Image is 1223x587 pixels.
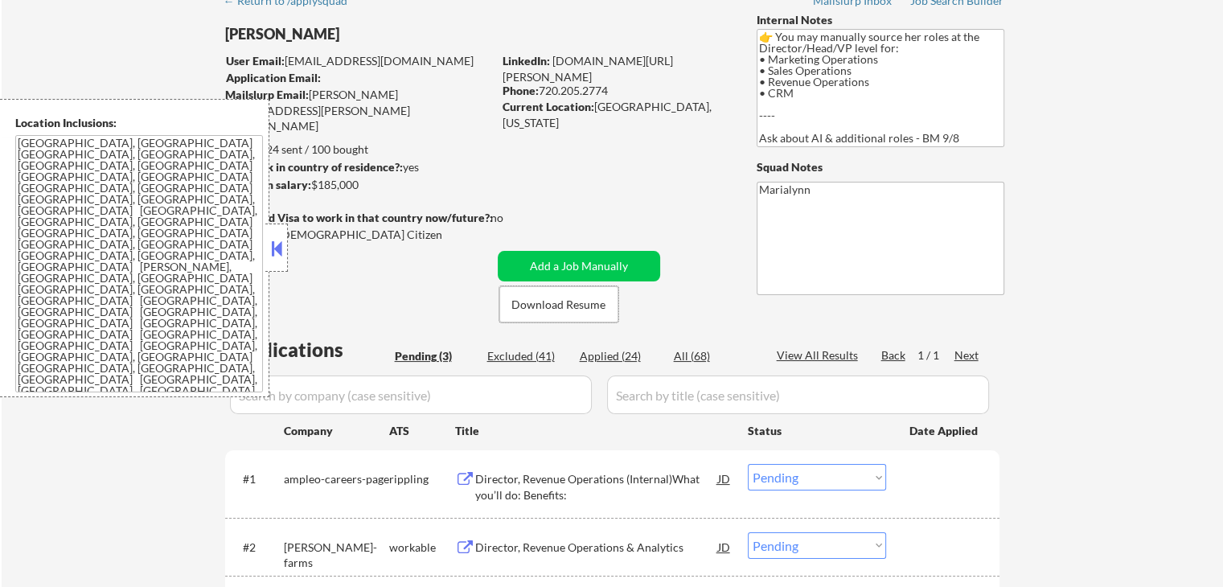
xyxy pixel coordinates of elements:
[487,348,568,364] div: Excluded (41)
[490,210,536,226] div: no
[226,53,492,69] div: [EMAIL_ADDRESS][DOMAIN_NAME]
[284,540,389,571] div: [PERSON_NAME]-farms
[243,471,271,487] div: #1
[716,464,733,493] div: JD
[716,532,733,561] div: JD
[503,54,550,68] strong: LinkedIn:
[225,24,556,44] div: [PERSON_NAME]
[224,177,492,193] div: $185,000
[475,540,718,556] div: Director, Revenue Operations & Analytics
[225,211,493,224] strong: Will need Visa to work in that country now/future?:
[226,71,321,84] strong: Application Email:
[15,115,263,131] div: Location Inclusions:
[917,347,954,363] div: 1 / 1
[503,100,594,113] strong: Current Location:
[389,471,455,487] div: rippling
[225,227,497,243] div: Yes, I am a [DEMOGRAPHIC_DATA] Citizen
[954,347,980,363] div: Next
[243,540,271,556] div: #2
[284,471,389,487] div: ampleo-careers-page
[224,160,403,174] strong: Can work in country of residence?:
[503,84,539,97] strong: Phone:
[225,88,309,101] strong: Mailslurp Email:
[503,83,730,99] div: 720.205.2774
[674,348,754,364] div: All (68)
[395,348,475,364] div: Pending (3)
[757,159,1004,175] div: Squad Notes
[757,12,1004,28] div: Internal Notes
[748,416,886,445] div: Status
[230,340,389,359] div: Applications
[389,423,455,439] div: ATS
[499,286,618,322] button: Download Resume
[225,87,492,134] div: [PERSON_NAME][EMAIL_ADDRESS][PERSON_NAME][DOMAIN_NAME]
[881,347,907,363] div: Back
[909,423,980,439] div: Date Applied
[224,159,487,175] div: yes
[498,251,660,281] button: Add a Job Manually
[503,54,673,84] a: [DOMAIN_NAME][URL][PERSON_NAME]
[389,540,455,556] div: workable
[475,471,718,503] div: Director, Revenue Operations (Internal)What you’ll do: Benefits:
[777,347,863,363] div: View All Results
[226,54,285,68] strong: User Email:
[455,423,733,439] div: Title
[607,376,989,414] input: Search by title (case sensitive)
[284,423,389,439] div: Company
[580,348,660,364] div: Applied (24)
[503,99,730,130] div: [GEOGRAPHIC_DATA], [US_STATE]
[224,142,492,158] div: 24 sent / 100 bought
[230,376,592,414] input: Search by company (case sensitive)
